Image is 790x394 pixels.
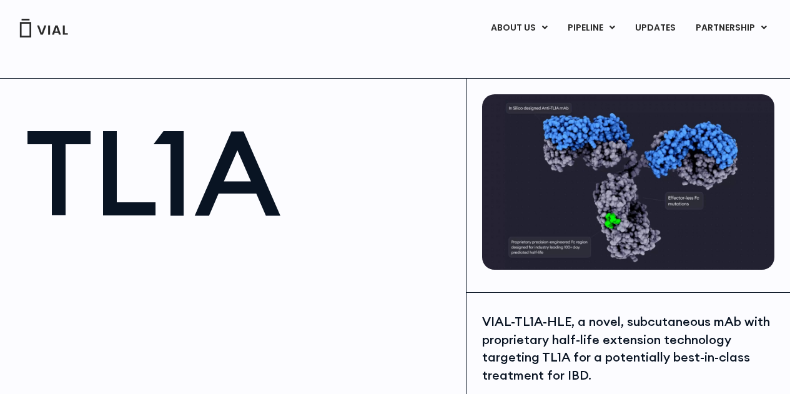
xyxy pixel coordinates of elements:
a: UPDATES [625,17,685,39]
a: PIPELINEMenu Toggle [558,17,625,39]
img: Vial Logo [19,19,69,37]
a: PARTNERSHIPMenu Toggle [686,17,777,39]
a: ABOUT USMenu Toggle [481,17,557,39]
div: VIAL-TL1A-HLE, a novel, subcutaneous mAb with proprietary half-life extension technology targetin... [482,313,774,384]
h1: TL1A [25,113,453,232]
img: TL1A antibody diagram. [482,94,774,270]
